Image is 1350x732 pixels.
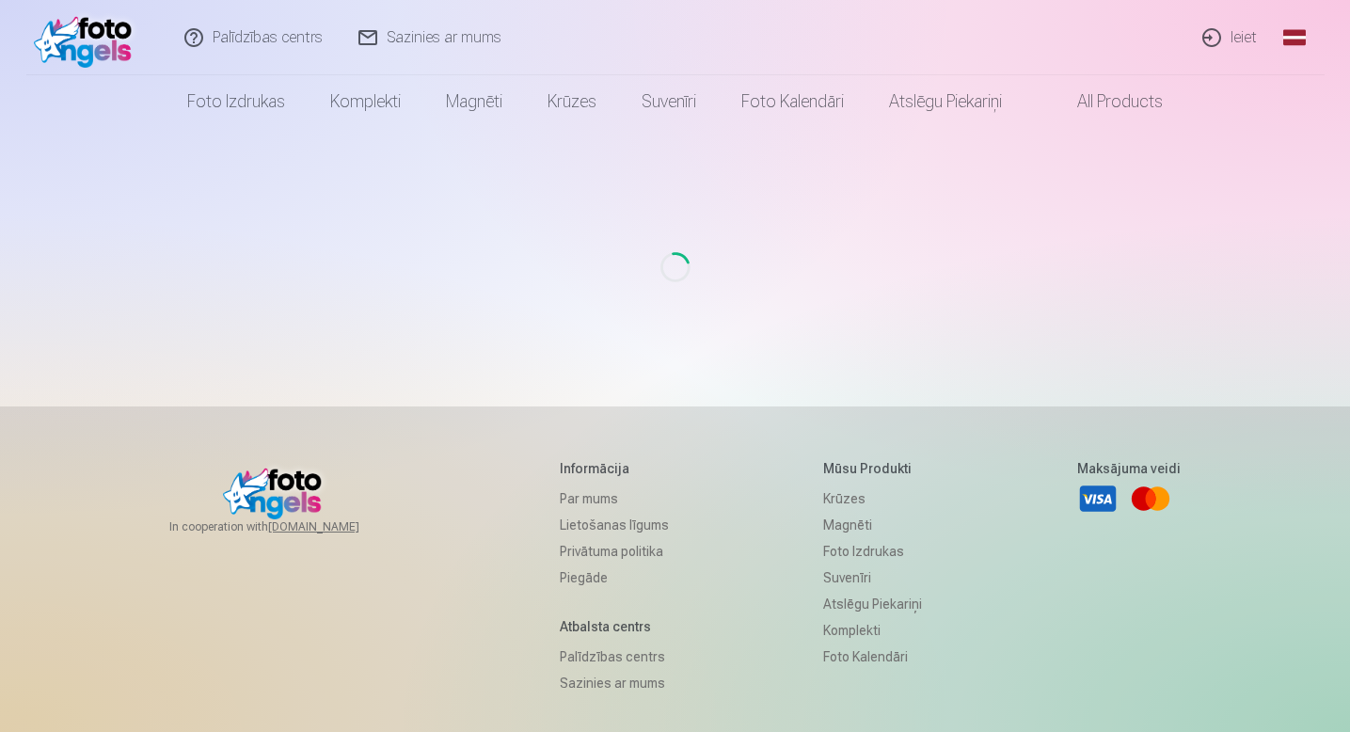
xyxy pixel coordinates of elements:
[560,538,669,565] a: Privātuma politika
[719,75,866,128] a: Foto kalendāri
[560,459,669,478] h5: Informācija
[560,485,669,512] a: Par mums
[823,538,922,565] a: Foto izdrukas
[1024,75,1185,128] a: All products
[823,617,922,644] a: Komplekti
[165,75,308,128] a: Foto izdrukas
[1130,478,1171,519] a: Mastercard
[823,512,922,538] a: Magnēti
[423,75,525,128] a: Magnēti
[619,75,719,128] a: Suvenīri
[1077,459,1181,478] h5: Maksājuma veidi
[560,565,669,591] a: Piegāde
[560,644,669,670] a: Palīdzības centrs
[308,75,423,128] a: Komplekti
[560,512,669,538] a: Lietošanas līgums
[525,75,619,128] a: Krūzes
[823,591,922,617] a: Atslēgu piekariņi
[268,519,405,534] a: [DOMAIN_NAME]
[169,519,405,534] span: In cooperation with
[823,459,922,478] h5: Mūsu produkti
[1077,478,1119,519] a: Visa
[823,485,922,512] a: Krūzes
[823,565,922,591] a: Suvenīri
[866,75,1024,128] a: Atslēgu piekariņi
[560,617,669,636] h5: Atbalsta centrs
[560,670,669,696] a: Sazinies ar mums
[823,644,922,670] a: Foto kalendāri
[34,8,142,68] img: /fa1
